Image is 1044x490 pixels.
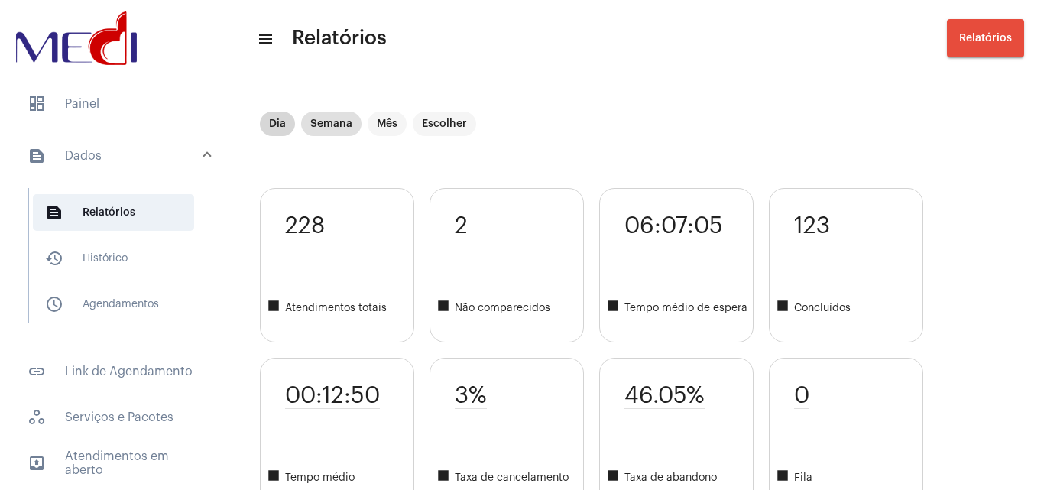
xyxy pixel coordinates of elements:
[455,213,468,239] span: 2
[285,213,325,239] span: 228
[28,408,46,427] span: sidenav icon
[28,147,204,165] mat-panel-title: Dados
[776,299,922,317] span: Concluídos
[794,213,830,239] span: 123
[624,383,705,409] span: 46.05%
[28,147,46,165] mat-icon: sidenav icon
[15,445,213,482] span: Atendimentos em aberto
[776,469,922,487] span: Fila
[606,299,624,317] mat-icon: square
[776,469,794,487] mat-icon: square
[794,383,809,409] span: 0
[436,469,455,487] mat-icon: square
[45,203,63,222] mat-icon: sidenav icon
[260,112,295,136] mat-chip: Dia
[33,286,194,323] span: Agendamentos
[436,299,455,317] mat-icon: square
[28,454,46,472] mat-icon: sidenav icon
[285,383,380,409] span: 00:12:50
[12,8,141,69] img: d3a1b5fa-500b-b90f-5a1c-719c20e9830b.png
[267,469,413,487] span: Tempo médio
[301,112,362,136] mat-chip: Semana
[959,33,1012,44] span: Relatórios
[947,19,1024,57] button: Relatórios
[45,249,63,268] mat-icon: sidenav icon
[267,299,413,317] span: Atendimentos totais
[413,112,476,136] mat-chip: Escolher
[15,86,213,122] span: Painel
[292,26,387,50] span: Relatórios
[267,299,285,317] mat-icon: square
[606,299,753,317] span: Tempo médio de espera
[9,180,229,344] div: sidenav iconDados
[436,299,583,317] span: Não comparecidos
[45,295,63,313] mat-icon: sidenav icon
[9,131,229,180] mat-expansion-panel-header: sidenav iconDados
[15,353,213,390] span: Link de Agendamento
[28,95,46,113] span: sidenav icon
[606,469,624,487] mat-icon: square
[436,469,583,487] span: Taxa de cancelamento
[267,469,285,487] mat-icon: square
[15,399,213,436] span: Serviços e Pacotes
[606,469,753,487] span: Taxa de abandono
[257,30,272,48] mat-icon: sidenav icon
[776,299,794,317] mat-icon: square
[33,194,194,231] span: Relatórios
[28,362,46,381] mat-icon: sidenav icon
[624,213,723,239] span: 06:07:05
[368,112,407,136] mat-chip: Mês
[33,240,194,277] span: Histórico
[455,383,487,409] span: 3%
